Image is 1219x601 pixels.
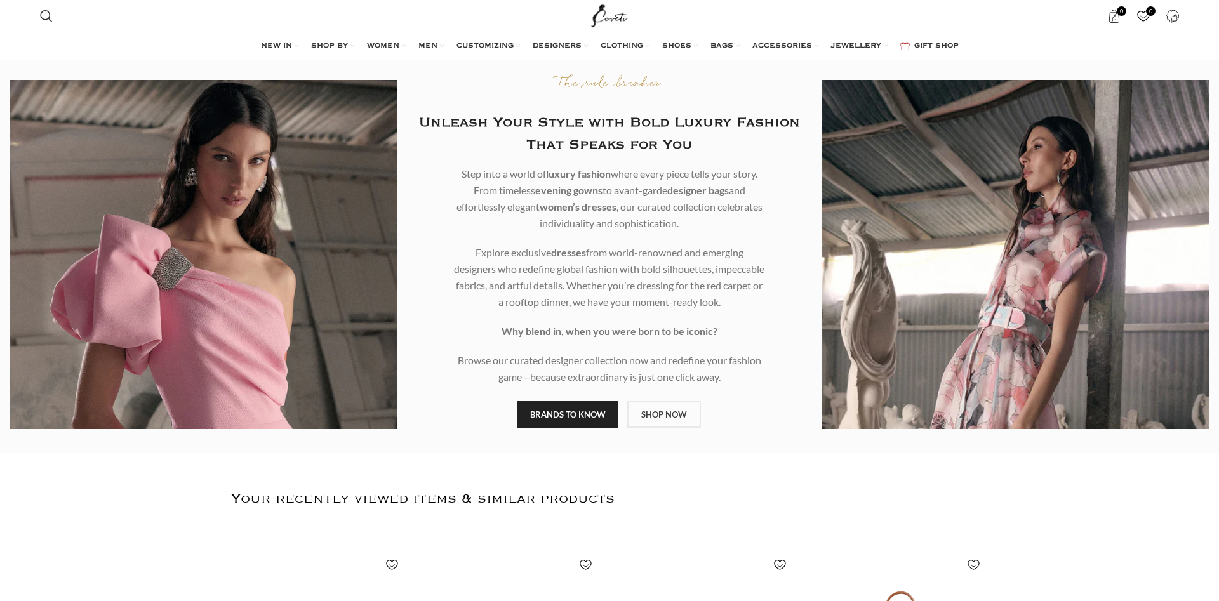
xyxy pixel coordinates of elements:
span: JEWELLERY [831,41,881,51]
div: My Wishlist [1130,3,1156,29]
span: WOMEN [367,41,399,51]
a: BAGS [710,34,740,59]
a: 0 [1130,3,1156,29]
a: CLOTHING [601,34,649,59]
a: MEN [418,34,444,59]
a: GIFT SHOP [900,34,959,59]
span: ACCESSORIES [752,41,812,51]
b: dresses [551,246,586,258]
span: BAGS [710,41,733,51]
p: Browse our curated designer collection now and redefine your fashion game—because extraordinary i... [454,352,764,385]
img: GiftBag [900,42,910,50]
h2: Your recently viewed items & similar products [231,466,988,532]
a: ACCESSORIES [752,34,818,59]
strong: Why blend in, when you were born to be iconic? [502,325,717,337]
h2: Unleash Your Style with Bold Luxury Fashion That Speaks for You [416,112,803,156]
span: 0 [1117,6,1126,16]
a: NEW IN [261,34,298,59]
span: SHOES [662,41,691,51]
a: SHOP NOW [627,401,701,428]
span: 0 [1146,6,1156,16]
span: CLOTHING [601,41,643,51]
b: designer bags [667,184,729,196]
span: GIFT SHOP [914,41,959,51]
b: evening gowns [535,184,603,196]
a: Site logo [589,10,631,20]
a: SHOES [662,34,698,59]
p: Step into a world of where every piece tells your story. From timeless to avant-garde and effortl... [454,166,764,232]
a: WOMEN [367,34,406,59]
span: CUSTOMIZING [456,41,514,51]
a: JEWELLERY [831,34,888,59]
p: The rule breaker [416,75,803,93]
a: Search [34,3,59,29]
span: MEN [418,41,437,51]
a: CUSTOMIZING [456,34,520,59]
span: DESIGNERS [533,41,582,51]
p: Explore exclusive from world-renowned and emerging designers who redefine global fashion with bol... [454,244,764,310]
a: DESIGNERS [533,34,588,59]
span: NEW IN [261,41,292,51]
a: BRANDS TO KNOW [517,401,618,428]
b: women’s dresses [540,201,616,213]
div: Main navigation [34,34,1185,59]
b: luxury fashion [546,168,611,180]
span: SHOP BY [311,41,348,51]
a: 0 [1101,3,1127,29]
a: SHOP BY [311,34,354,59]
